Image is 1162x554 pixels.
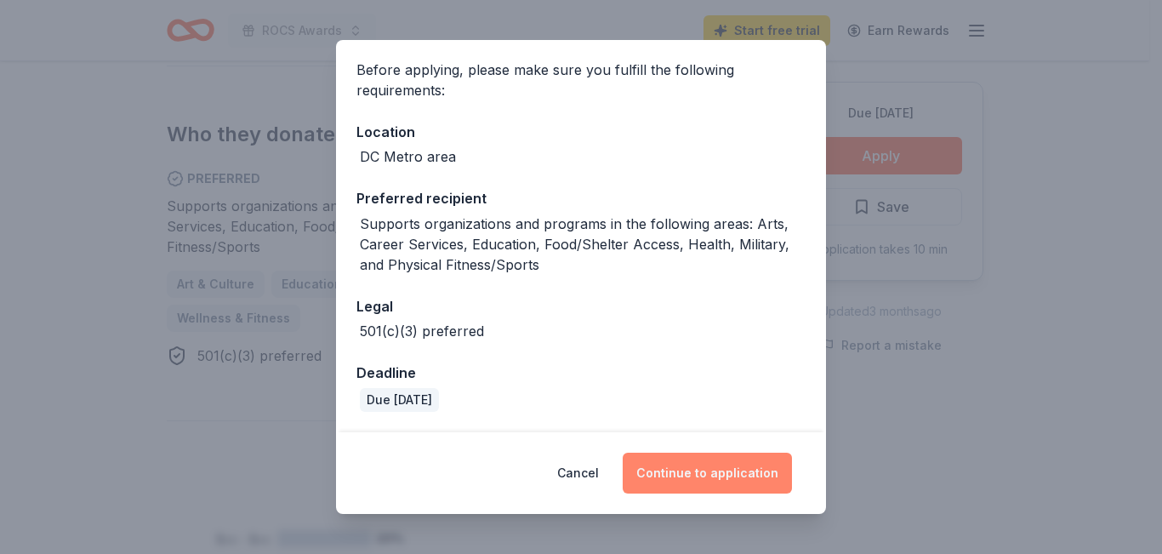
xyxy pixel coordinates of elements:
button: Cancel [557,453,599,494]
div: Legal [356,295,806,317]
div: Deadline [356,362,806,384]
div: Due [DATE] [360,388,439,412]
div: Preferred recipient [356,187,806,209]
div: DC Metro area [360,146,456,167]
div: Before applying, please make sure you fulfill the following requirements: [356,60,806,100]
div: Location [356,121,806,143]
div: Supports organizations and programs in the following areas: Arts, Career Services, Education, Foo... [360,214,806,275]
div: 501(c)(3) preferred [360,321,484,341]
button: Continue to application [623,453,792,494]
